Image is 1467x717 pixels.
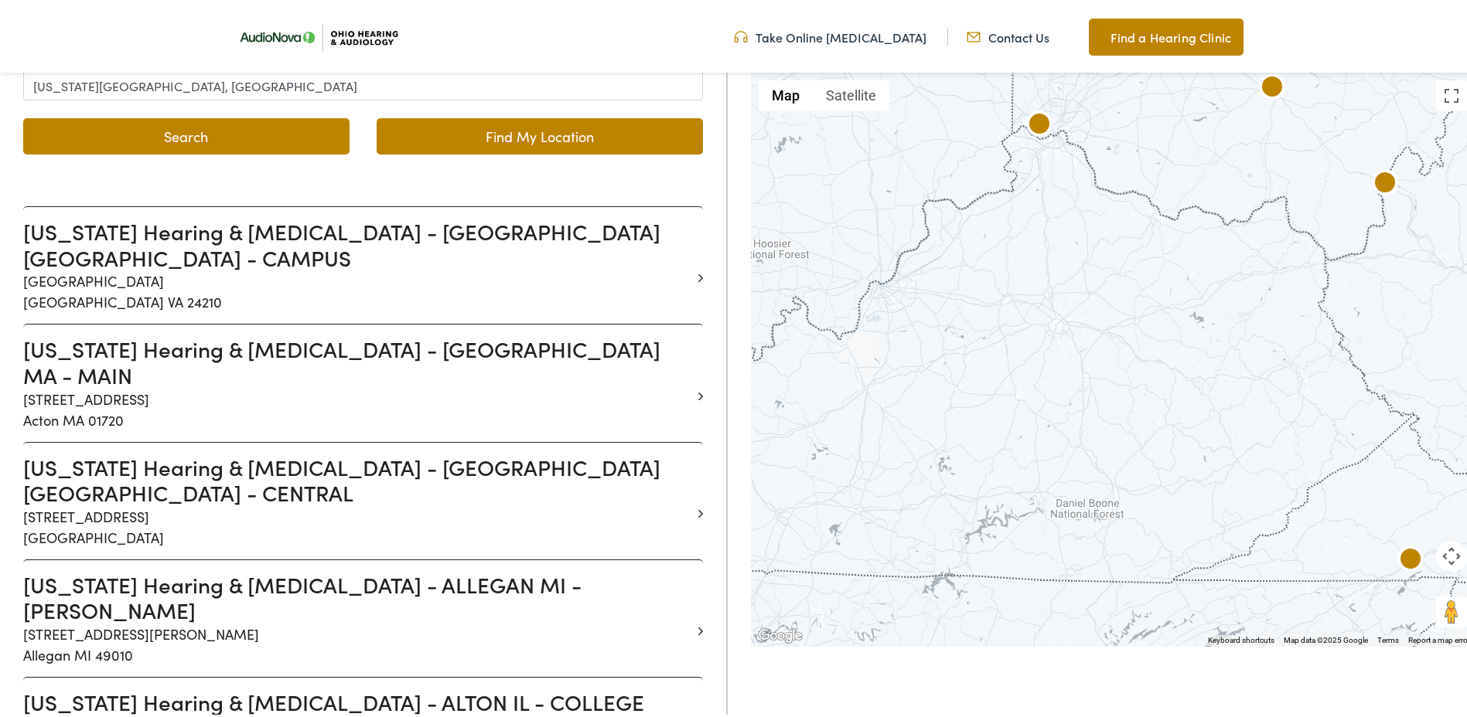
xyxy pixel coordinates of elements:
[23,115,350,151] button: Search
[23,386,691,427] p: [STREET_ADDRESS] Acton MA 01720
[23,451,691,545] a: [US_STATE] Hearing & [MEDICAL_DATA] - [GEOGRAPHIC_DATA] [GEOGRAPHIC_DATA] - CENTRAL [STREET_ADDRE...
[377,115,703,151] a: Find My Location
[23,451,691,503] h3: [US_STATE] Hearing & [MEDICAL_DATA] - [GEOGRAPHIC_DATA] [GEOGRAPHIC_DATA] - CENTRAL
[1089,15,1244,53] a: Find a Hearing Clinic
[23,620,691,662] p: [STREET_ADDRESS][PERSON_NAME] Allegan MI 49010
[23,686,691,712] h3: [US_STATE] Hearing & [MEDICAL_DATA] - ALTON IL - COLLEGE
[23,569,691,620] h3: [US_STATE] Hearing & [MEDICAL_DATA] - ALLEGAN MI - [PERSON_NAME]
[23,333,691,385] h3: [US_STATE] Hearing & [MEDICAL_DATA] - [GEOGRAPHIC_DATA] MA - MAIN
[23,503,691,545] p: [STREET_ADDRESS] [GEOGRAPHIC_DATA]
[734,25,748,42] img: Headphones icone to schedule online hearing test in Cincinnati, OH
[1089,25,1103,43] img: Map pin icon to find Ohio Hearing & Audiology in Cincinnati, OH
[23,216,691,267] h3: [US_STATE] Hearing & [MEDICAL_DATA] - [GEOGRAPHIC_DATA] [GEOGRAPHIC_DATA] - CAMPUS
[967,25,981,42] img: Mail icon representing email contact with Ohio Hearing in Cincinnati, OH
[23,569,691,662] a: [US_STATE] Hearing & [MEDICAL_DATA] - ALLEGAN MI - [PERSON_NAME] [STREET_ADDRESS][PERSON_NAME]All...
[23,333,691,426] a: [US_STATE] Hearing & [MEDICAL_DATA] - [GEOGRAPHIC_DATA] MA - MAIN [STREET_ADDRESS]Acton MA 01720
[734,25,926,42] a: Take Online [MEDICAL_DATA]
[23,68,703,97] input: Enter a location
[23,216,691,309] a: [US_STATE] Hearing & [MEDICAL_DATA] - [GEOGRAPHIC_DATA] [GEOGRAPHIC_DATA] - CAMPUS [GEOGRAPHIC_DA...
[23,267,691,309] p: [GEOGRAPHIC_DATA] [GEOGRAPHIC_DATA] VA 24210
[967,25,1049,42] a: Contact Us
